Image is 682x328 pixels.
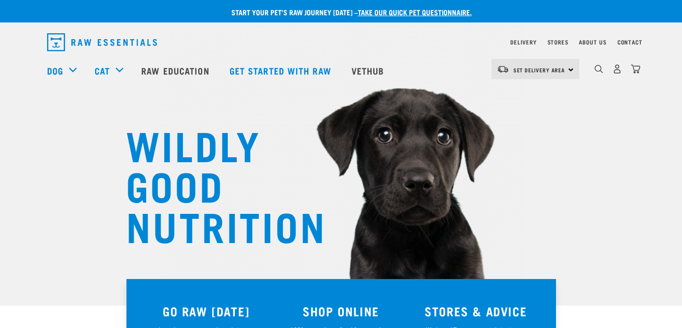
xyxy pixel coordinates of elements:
[47,33,157,51] img: Raw Essentials Logo
[414,304,538,318] h3: STORES & ADVICE
[47,64,63,77] a: Dog
[40,30,643,55] nav: dropdown navigation
[579,40,606,44] a: About Us
[279,304,403,318] h3: SHOP ONLINE
[132,53,220,89] a: Raw Education
[343,53,395,89] a: Vethub
[595,65,603,73] img: home-icon-1@2x.png
[95,64,110,77] a: Cat
[497,65,509,73] img: van-moving.png
[547,40,569,44] a: Stores
[126,124,305,245] h1: WILDLY GOOD NUTRITION
[513,68,565,71] span: Set Delivery Area
[221,53,343,89] a: Get started with Raw
[358,10,472,14] a: take our quick pet questionnaire.
[612,64,622,74] img: user.png
[144,304,269,318] h3: GO RAW [DATE]
[510,40,536,44] a: Delivery
[631,64,640,74] img: home-icon@2x.png
[617,40,643,44] a: Contact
